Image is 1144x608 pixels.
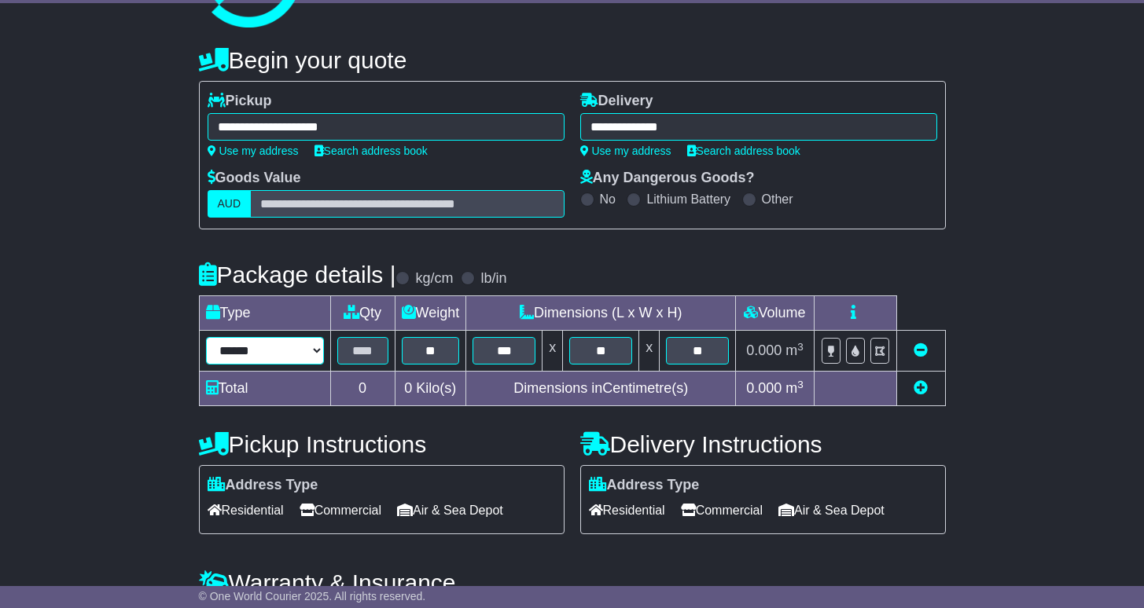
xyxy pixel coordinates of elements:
td: Dimensions in Centimetre(s) [466,372,736,406]
label: kg/cm [415,270,453,288]
a: Search address book [687,145,800,157]
span: m [785,380,804,396]
td: Dimensions (L x W x H) [466,296,736,331]
a: Use my address [580,145,671,157]
h4: Delivery Instructions [580,431,946,457]
span: Commercial [300,498,381,522]
span: Air & Sea Depot [397,498,503,522]
td: Weight [395,296,466,331]
td: x [543,331,563,372]
span: 0 [404,380,412,396]
a: Add new item [914,380,928,396]
td: Kilo(s) [395,372,466,406]
label: Lithium Battery [646,192,730,207]
td: x [639,331,660,372]
td: 0 [330,372,395,406]
td: Type [199,296,330,331]
td: Volume [736,296,814,331]
label: Address Type [208,477,318,494]
span: 0.000 [746,380,782,396]
span: © One World Courier 2025. All rights reserved. [199,590,426,603]
label: No [600,192,616,207]
h4: Begin your quote [199,47,946,73]
span: Residential [589,498,665,522]
span: Commercial [681,498,763,522]
span: Residential [208,498,284,522]
label: lb/in [480,270,506,288]
span: Air & Sea Depot [778,498,885,522]
sup: 3 [797,379,804,390]
label: Any Dangerous Goods? [580,170,755,187]
a: Remove this item [914,342,928,358]
h4: Warranty & Insurance [199,570,946,595]
sup: 3 [797,341,804,353]
span: m [785,342,804,358]
a: Search address book [315,145,428,157]
h4: Package details | [199,262,396,288]
label: Goods Value [208,170,301,187]
label: Pickup [208,93,272,110]
a: Use my address [208,145,299,157]
label: Address Type [589,477,700,494]
td: Qty [330,296,395,331]
td: Total [199,372,330,406]
h4: Pickup Instructions [199,431,565,457]
label: Other [762,192,793,207]
span: 0.000 [746,342,782,358]
label: AUD [208,190,252,218]
label: Delivery [580,93,653,110]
